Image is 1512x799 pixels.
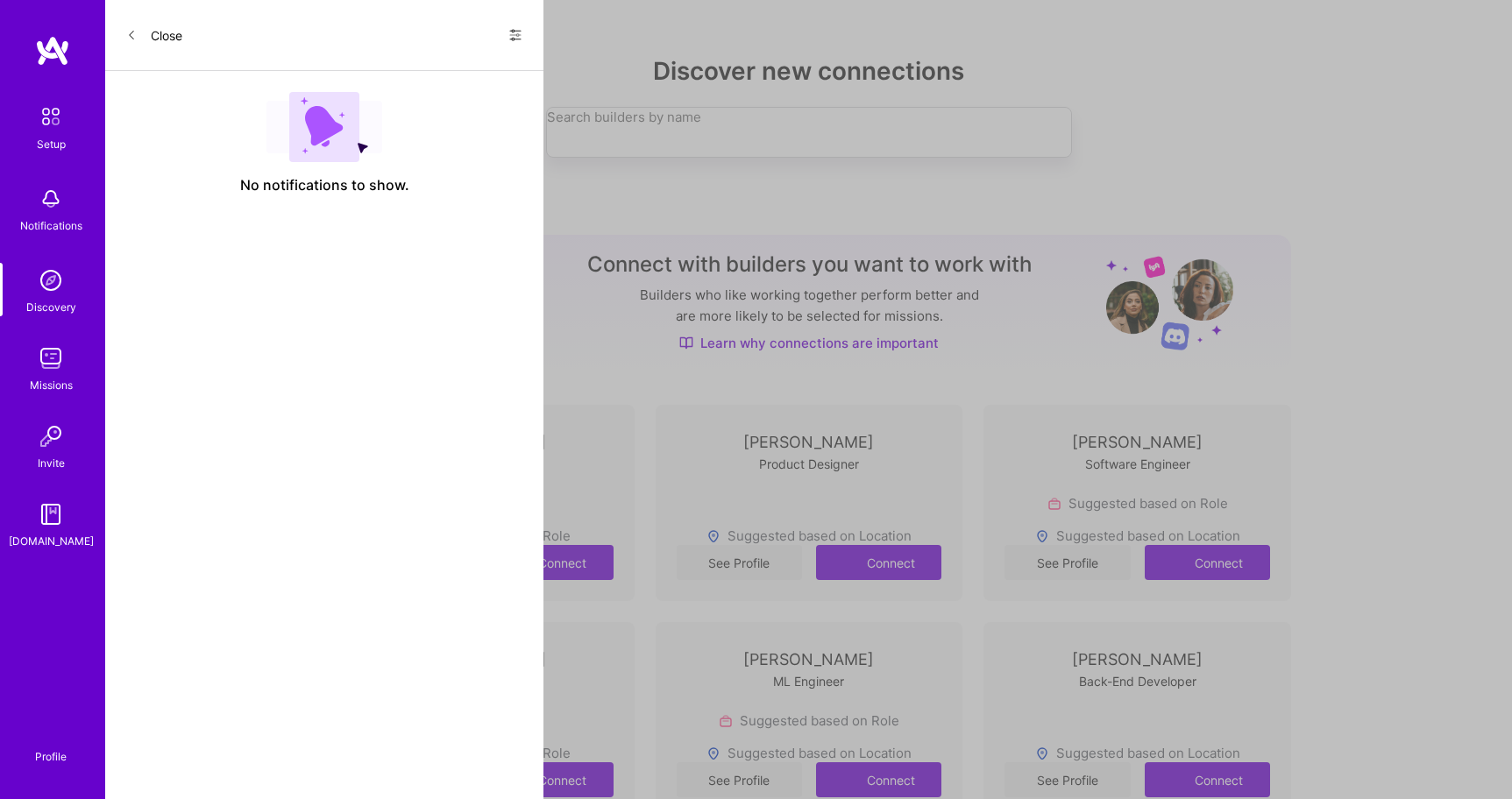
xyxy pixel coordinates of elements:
[35,747,67,764] div: Profile
[266,92,382,162] img: empty
[9,532,94,550] div: [DOMAIN_NAME]
[33,419,68,454] img: Invite
[20,216,82,235] div: Notifications
[240,176,409,194] span: No notifications to show.
[33,341,68,376] img: teamwork
[33,181,68,216] img: bell
[37,135,66,153] div: Setup
[33,263,68,298] img: discovery
[30,376,73,394] div: Missions
[26,298,76,316] div: Discovery
[38,454,65,472] div: Invite
[29,729,73,764] a: Profile
[126,21,182,49] button: Close
[35,35,70,67] img: logo
[32,98,69,135] img: setup
[33,497,68,532] img: guide book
